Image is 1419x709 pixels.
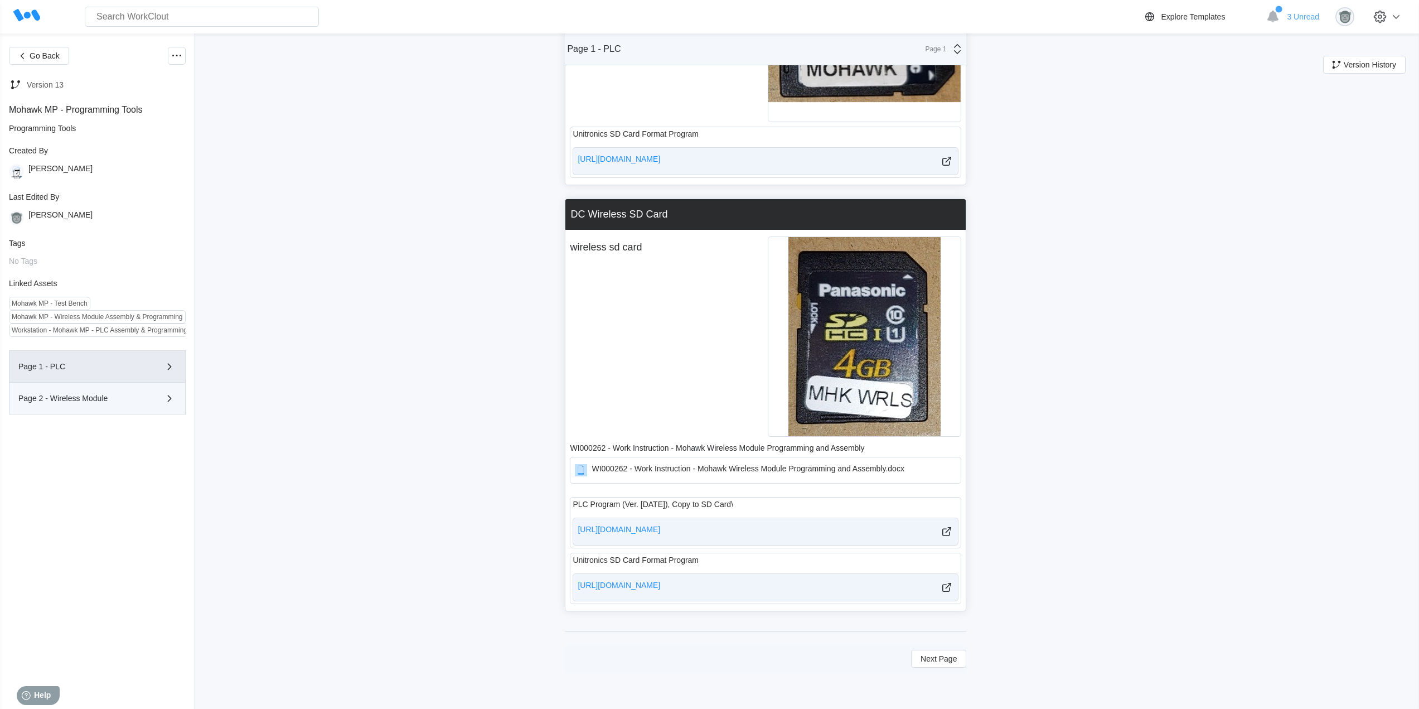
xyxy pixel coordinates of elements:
[18,394,144,402] div: Page 2 - Wireless Module
[573,518,958,546] a: [URL][DOMAIN_NAME]
[573,556,958,565] div: Unitronics SD Card Format Program
[1335,7,1354,26] img: gorilla.png
[592,464,904,476] div: WI000262 - Work Instruction - Mohawk Wireless Module Programming and Assembly.docx
[570,237,763,258] p: wireless sd card
[1287,12,1319,21] span: 3 Unread
[30,52,60,60] span: Go Back
[1143,10,1261,23] a: Explore Templates
[918,45,946,53] div: Page 1
[18,363,144,370] div: Page 1 - PLC
[9,210,24,225] img: gorilla.png
[9,47,69,65] button: Go Back
[9,279,186,288] div: Linked Assets
[788,237,941,436] img: Picture2.jpg
[28,164,93,179] div: [PERSON_NAME]
[573,129,958,138] div: Unitronics SD Card Format Program
[1161,12,1225,21] div: Explore Templates
[921,655,957,663] span: Next Page
[28,210,93,225] div: [PERSON_NAME]
[27,80,64,89] div: Version 13
[573,147,958,175] a: [URL][DOMAIN_NAME]
[9,383,186,414] button: Page 2 - Wireless Module
[578,581,660,594] div: [URL][DOMAIN_NAME]
[567,44,621,54] div: Page 1 - PLC
[573,573,958,601] a: [URL][DOMAIN_NAME]
[9,239,186,248] div: Tags
[578,525,660,538] div: [URL][DOMAIN_NAME]
[9,124,186,133] div: Programming Tools
[1323,56,1406,74] button: Version History
[9,257,186,266] div: No Tags
[9,164,24,179] img: clout-01.png
[573,500,958,509] div: PLC Program (Ver. [DATE]), Copy to SD Card\
[9,146,186,155] div: Created By
[12,300,88,307] div: Mohawk MP - Test Bench
[570,443,864,452] div: WI000262 - Work Instruction - Mohawk Wireless Module Programming and Assembly
[578,155,660,168] div: [URL][DOMAIN_NAME]
[9,105,186,115] div: Mohawk MP - Programming Tools
[12,313,183,321] div: Mohawk MP - Wireless Module Assembly & Programming
[85,7,319,27] input: Search WorkClout
[12,326,187,334] div: Workstation - Mohawk MP - PLC Assembly & Programming
[9,350,186,383] button: Page 1 - PLC
[1344,61,1396,69] span: Version History
[570,209,667,220] div: DC Wireless SD Card
[9,192,186,201] div: Last Edited By
[911,650,966,668] button: Next Page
